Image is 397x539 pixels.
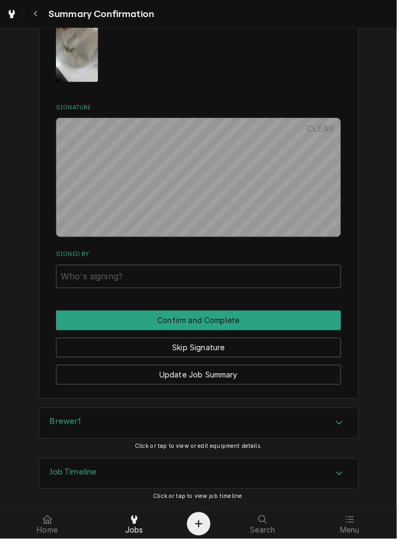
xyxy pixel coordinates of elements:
img: 536PBrwTSKqD7r3papp1 [56,26,98,82]
a: Go to Jobs [2,4,21,23]
div: Button Group Row [56,311,341,331]
span: Click or tap to view or edit equipment details. [135,443,263,450]
div: Button Group Row [56,331,341,358]
span: Summary Confirmation [45,7,154,21]
span: Jobs [125,526,143,535]
button: Update Job Summary [56,365,341,385]
button: CLEAR [300,118,341,139]
span: Search [250,526,276,535]
h3: Job Timeline [50,468,97,478]
span: Attachments [56,18,341,91]
label: Signature [56,103,341,112]
a: Jobs [91,511,177,537]
label: Signed By [56,251,341,259]
button: Confirm and Complete [56,311,341,331]
button: Accordion Details Expand Trigger [39,459,358,489]
a: Menu [307,511,393,537]
div: Brewer1 [39,408,359,439]
span: Home [37,526,58,535]
div: Job Timeline [39,458,359,489]
button: Create Object [187,512,210,536]
div: Button Group [56,311,341,385]
div: Accordion Header [39,459,358,489]
button: Navigate back [26,4,45,23]
span: Click or tap to view job timeline. [153,493,244,500]
div: Attachments [56,7,341,90]
span: Menu [340,526,360,535]
h3: Brewer1 [50,417,81,427]
div: Signed By [56,251,341,288]
div: Button Group Row [56,358,341,385]
button: Skip Signature [56,338,341,358]
div: Signature [56,103,341,237]
a: Home [4,511,90,537]
button: Accordion Details Expand Trigger [39,408,358,438]
input: Who's signing? [56,265,341,288]
div: Accordion Header [39,408,358,438]
a: Search [220,511,306,537]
